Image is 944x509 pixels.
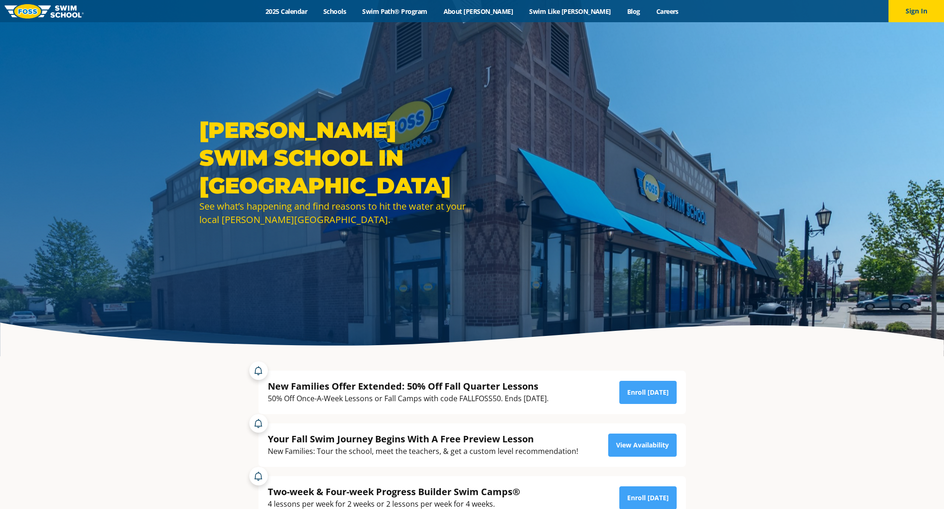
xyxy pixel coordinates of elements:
[268,445,578,458] div: New Families: Tour the school, meet the teachers, & get a custom level recommendation!
[619,381,677,404] a: Enroll [DATE]
[268,380,549,392] div: New Families Offer Extended: 50% Off Fall Quarter Lessons
[315,7,354,16] a: Schools
[521,7,619,16] a: Swim Like [PERSON_NAME]
[268,392,549,405] div: 50% Off Once-A-Week Lessons or Fall Camps with code FALLFOSS50. Ends [DATE].
[199,199,468,226] div: See what’s happening and find reasons to hit the water at your local [PERSON_NAME][GEOGRAPHIC_DATA].
[608,434,677,457] a: View Availability
[619,7,648,16] a: Blog
[258,7,315,16] a: 2025 Calendar
[199,116,468,199] h1: [PERSON_NAME] Swim School in [GEOGRAPHIC_DATA]
[648,7,686,16] a: Careers
[435,7,521,16] a: About [PERSON_NAME]
[5,4,84,19] img: FOSS Swim School Logo
[268,433,578,445] div: Your Fall Swim Journey Begins With A Free Preview Lesson
[268,485,520,498] div: Two-week & Four-week Progress Builder Swim Camps®
[354,7,435,16] a: Swim Path® Program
